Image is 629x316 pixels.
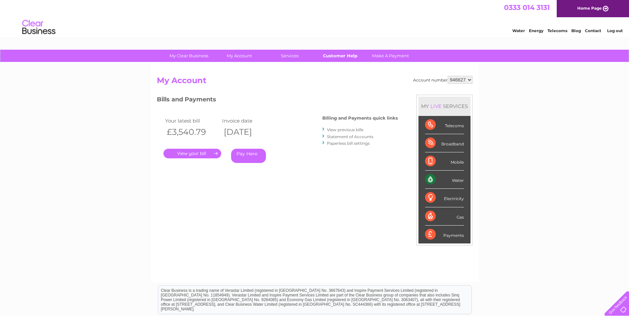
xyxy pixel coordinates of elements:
[413,76,472,84] div: Account number
[529,28,543,33] a: Energy
[425,152,464,171] div: Mobile
[220,125,278,139] th: [DATE]
[425,226,464,243] div: Payments
[607,28,623,33] a: Log out
[327,141,370,146] a: Paperless bill settings
[322,116,398,121] h4: Billing and Payments quick links
[418,97,471,116] div: MY SERVICES
[425,134,464,152] div: Broadband
[429,103,443,109] div: LIVE
[327,127,363,132] a: View previous bills
[425,207,464,226] div: Gas
[220,116,278,125] td: Invoice date
[425,171,464,189] div: Water
[163,125,221,139] th: £3,540.79
[163,149,221,158] a: .
[327,134,373,139] a: Statement of Accounts
[262,50,317,62] a: Services
[231,149,266,163] a: Pay Here
[547,28,567,33] a: Telecoms
[163,116,221,125] td: Your latest bill
[158,4,472,32] div: Clear Business is a trading name of Verastar Limited (registered in [GEOGRAPHIC_DATA] No. 3667643...
[425,116,464,134] div: Telecoms
[571,28,581,33] a: Blog
[161,50,216,62] a: My Clear Business
[212,50,267,62] a: My Account
[504,3,550,12] a: 0333 014 3131
[363,50,418,62] a: Make A Payment
[157,95,398,106] h3: Bills and Payments
[22,17,56,37] img: logo.png
[512,28,525,33] a: Water
[157,76,472,88] h2: My Account
[585,28,601,33] a: Contact
[313,50,367,62] a: Customer Help
[425,189,464,207] div: Electricity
